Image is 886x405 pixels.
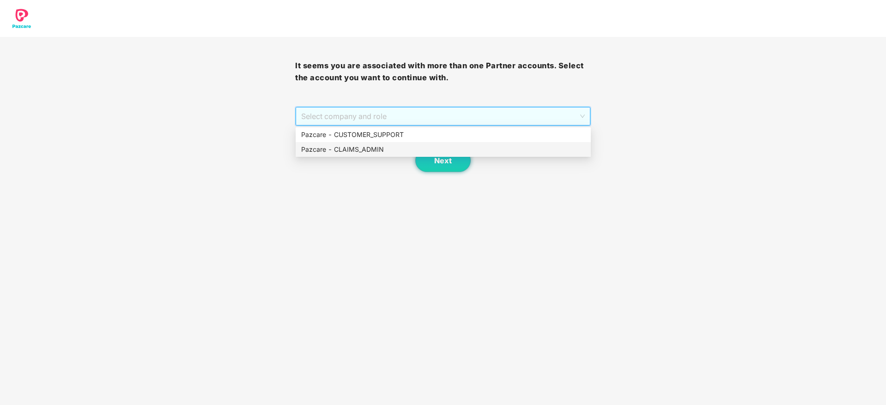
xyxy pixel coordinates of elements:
div: Pazcare - CLAIMS_ADMIN [301,144,585,155]
span: Next [434,156,452,165]
button: Next [415,149,471,172]
span: Select company and role [301,107,584,125]
div: Pazcare - CLAIMS_ADMIN [296,142,591,157]
h3: It seems you are associated with more than one Partner accounts. Select the account you want to c... [295,60,590,83]
div: Pazcare - CUSTOMER_SUPPORT [296,127,591,142]
div: Pazcare - CUSTOMER_SUPPORT [301,130,585,140]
